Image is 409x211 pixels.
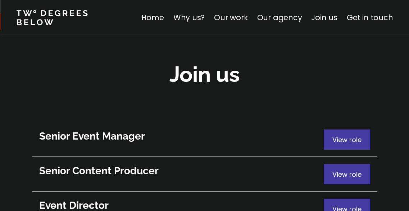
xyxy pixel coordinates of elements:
a: View role [32,122,377,157]
span: View role [332,170,362,179]
a: Why us? [173,12,205,23]
a: Get in touch [347,12,393,23]
a: View role [32,157,377,192]
a: Our work [214,12,247,23]
h3: Senior Event Manager [39,129,324,143]
h3: Senior Content Producer [39,164,324,178]
span: View role [332,135,362,144]
a: Our agency [257,12,302,23]
h2: Join us [169,60,240,89]
a: Join us [311,12,337,23]
a: Home [141,12,164,23]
